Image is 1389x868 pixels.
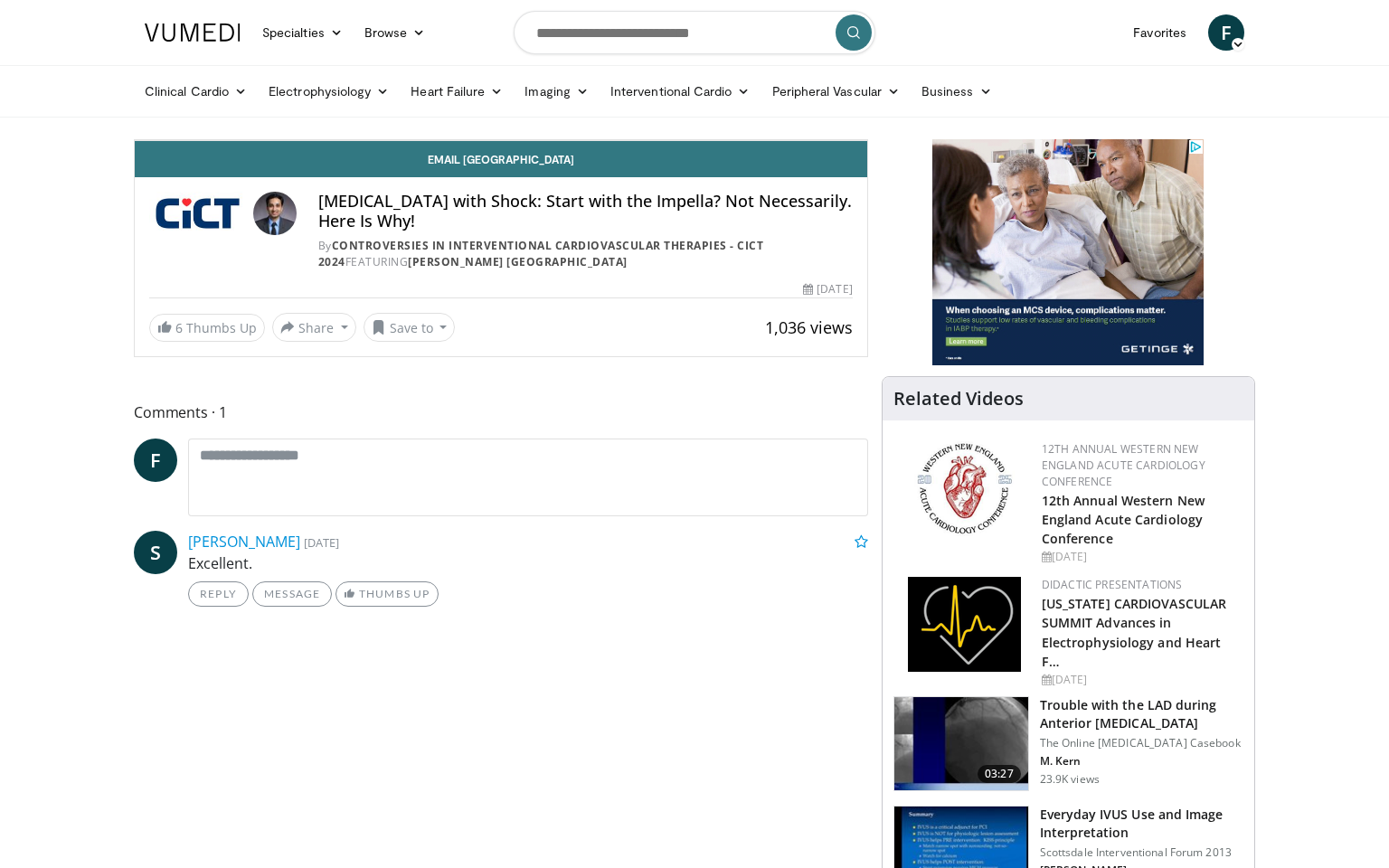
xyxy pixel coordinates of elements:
p: M. Kern [1040,754,1243,769]
button: Save to [364,313,456,342]
a: S [134,531,177,574]
a: 6 Thumbs Up [149,314,265,342]
a: F [134,439,177,482]
a: 12th Annual Western New England Acute Cardiology Conference [1042,492,1205,547]
div: [DATE] [1042,549,1240,565]
a: 03:27 Trouble with the LAD during Anterior [MEDICAL_DATA] The Online [MEDICAL_DATA] Casebook M. K... [893,696,1243,792]
h3: Everyday IVUS Use and Image Interpretation [1040,806,1243,842]
iframe: Advertisement [932,139,1204,365]
h4: [MEDICAL_DATA] with Shock: Start with the Impella? Not Necessarily. Here Is Why! [318,192,853,231]
small: [DATE] [304,534,339,551]
a: Clinical Cardio [134,73,258,109]
button: Share [272,313,356,342]
a: Business [911,73,1003,109]
a: [US_STATE] CARDIOVASCULAR SUMMIT Advances in Electrophysiology and Heart F… [1042,595,1227,669]
img: 1860aa7a-ba06-47e3-81a4-3dc728c2b4cf.png.150x105_q85_autocrop_double_scale_upscale_version-0.2.png [908,577,1021,672]
p: Excellent. [188,552,868,574]
a: Heart Failure [400,73,514,109]
img: 0954f259-7907-4053-a817-32a96463ecc8.png.150x105_q85_autocrop_double_scale_upscale_version-0.2.png [914,441,1015,536]
p: The Online [MEDICAL_DATA] Casebook [1040,736,1243,750]
a: F [1208,14,1244,51]
span: 1,036 views [765,316,853,338]
a: Message [252,581,332,607]
a: [PERSON_NAME] [GEOGRAPHIC_DATA] [408,254,628,269]
img: ABqa63mjaT9QMpl35hMDoxOmtxO3TYNt_2.150x105_q85_crop-smart_upscale.jpg [894,697,1028,791]
p: 23.9K views [1040,772,1100,787]
h4: Related Videos [893,388,1024,410]
div: Didactic Presentations [1042,577,1240,593]
a: Thumbs Up [335,581,438,607]
a: Imaging [514,73,600,109]
a: Electrophysiology [258,73,400,109]
a: Specialties [251,14,354,51]
a: Peripheral Vascular [761,73,911,109]
a: Reply [188,581,249,607]
span: 6 [175,319,183,336]
div: [DATE] [803,281,852,297]
video-js: Video Player [135,140,867,141]
a: Email [GEOGRAPHIC_DATA] [135,141,867,177]
span: Comments 1 [134,401,868,424]
h3: Trouble with the LAD during Anterior [MEDICAL_DATA] [1040,696,1243,732]
a: Browse [354,14,437,51]
span: 03:27 [978,765,1021,783]
a: [PERSON_NAME] [188,532,300,552]
img: Controversies in Interventional Cardiovascular Therapies - CICT 2024 [149,192,246,235]
a: Favorites [1122,14,1197,51]
input: Search topics, interventions [514,11,875,54]
a: Interventional Cardio [600,73,761,109]
div: By FEATURING [318,238,853,270]
div: [DATE] [1042,672,1240,688]
img: Avatar [253,192,297,235]
a: Controversies in Interventional Cardiovascular Therapies - CICT 2024 [318,238,764,269]
a: 12th Annual Western New England Acute Cardiology Conference [1042,441,1205,489]
p: Scottsdale Interventional Forum 2013 [1040,845,1243,860]
img: VuMedi Logo [145,24,241,42]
